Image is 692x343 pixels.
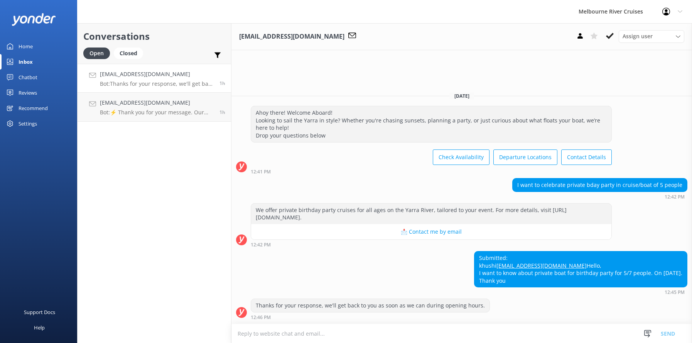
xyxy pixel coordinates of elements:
[251,315,271,320] strong: 12:46 PM
[100,109,214,116] p: Bot: ⚡ Thank you for your message. Our office hours are Mon - Fri 9.30am - 5pm. We'll get back to...
[251,204,611,224] div: We offer private birthday party cruises for all ages on the Yarra River, tailored to your event. ...
[493,149,557,165] button: Departure Locations
[623,32,653,41] span: Assign user
[219,109,225,115] span: Sep 01 2025 12:42pm (UTC +10:00) Australia/Sydney
[474,251,687,287] div: Submitted: khushi Hello, I want to know about private boat for birthday party for 5/7 people. On ...
[251,243,271,247] strong: 12:42 PM
[239,32,344,42] h3: [EMAIL_ADDRESS][DOMAIN_NAME]
[251,169,612,174] div: Sep 01 2025 12:41pm (UTC +10:00) Australia/Sydney
[19,116,37,131] div: Settings
[665,290,685,295] strong: 12:45 PM
[561,149,612,165] button: Contact Details
[19,54,33,70] div: Inbox
[496,262,587,269] a: [EMAIL_ADDRESS][DOMAIN_NAME]
[251,224,611,239] button: 📩 Contact me by email
[474,289,687,295] div: Sep 01 2025 12:45pm (UTC +10:00) Australia/Sydney
[512,194,687,199] div: Sep 01 2025 12:42pm (UTC +10:00) Australia/Sydney
[19,85,37,100] div: Reviews
[450,93,474,99] span: [DATE]
[114,48,143,59] div: Closed
[83,49,114,57] a: Open
[251,106,611,142] div: Ahoy there! Welcome Aboard! Looking to sail the Yarra in style? Whether you're chasing sunsets, p...
[251,314,490,320] div: Sep 01 2025 12:46pm (UTC +10:00) Australia/Sydney
[513,178,687,192] div: I want to celebrate private bday party in cruise/boat of 5 people
[78,93,231,122] a: [EMAIL_ADDRESS][DOMAIN_NAME]Bot:⚡ Thank you for your message. Our office hours are Mon - Fri 9.30...
[251,242,612,247] div: Sep 01 2025 12:42pm (UTC +10:00) Australia/Sydney
[83,29,225,44] h2: Conversations
[219,80,225,87] span: Sep 01 2025 12:45pm (UTC +10:00) Australia/Sydney
[100,98,214,107] h4: [EMAIL_ADDRESS][DOMAIN_NAME]
[433,149,489,165] button: Check Availability
[19,100,48,116] div: Recommend
[83,48,110,59] div: Open
[34,320,45,335] div: Help
[24,304,55,320] div: Support Docs
[665,195,685,199] strong: 12:42 PM
[251,299,489,312] div: Thanks for your response, we'll get back to you as soon as we can during opening hours.
[619,30,684,42] div: Assign User
[12,13,56,26] img: yonder-white-logo.png
[100,70,214,78] h4: [EMAIL_ADDRESS][DOMAIN_NAME]
[100,80,214,87] p: Bot: Thanks for your response, we'll get back to you as soon as we can during opening hours.
[78,64,231,93] a: [EMAIL_ADDRESS][DOMAIN_NAME]Bot:Thanks for your response, we'll get back to you as soon as we can...
[19,70,37,85] div: Chatbot
[114,49,147,57] a: Closed
[251,170,271,174] strong: 12:41 PM
[19,39,33,54] div: Home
